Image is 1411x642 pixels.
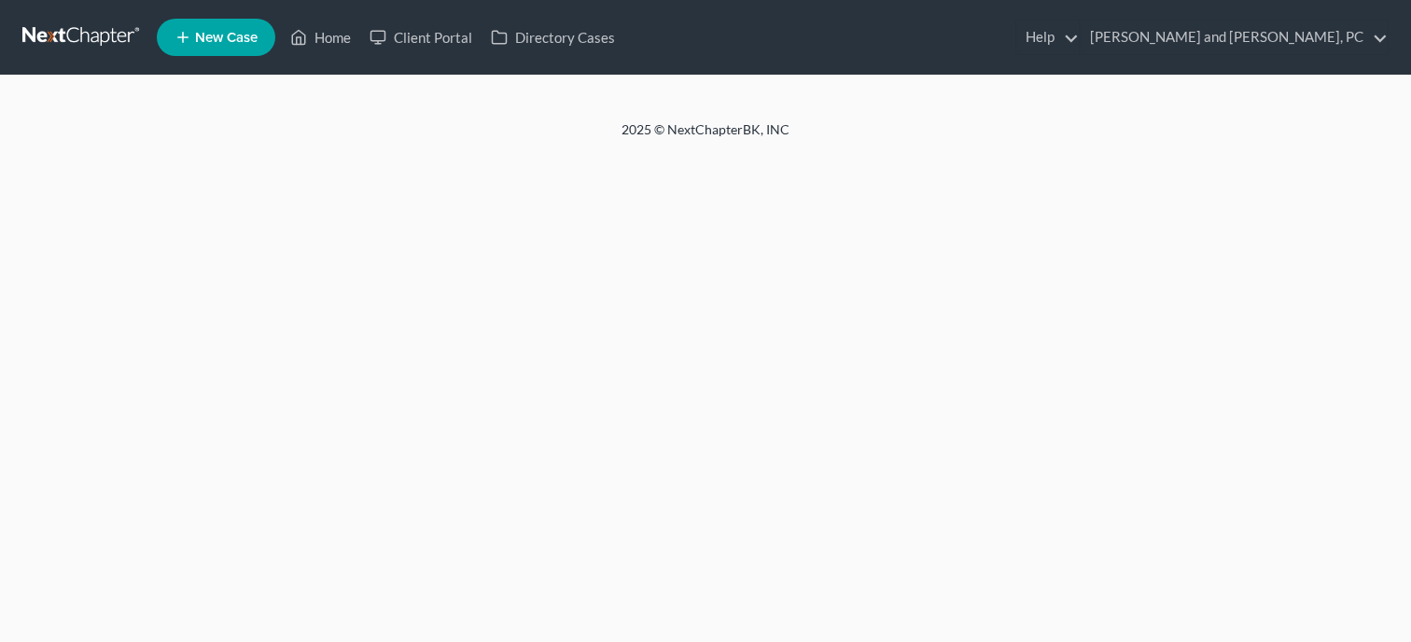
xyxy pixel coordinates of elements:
a: Help [1016,21,1079,54]
a: Directory Cases [482,21,624,54]
new-legal-case-button: New Case [157,19,275,56]
a: Home [281,21,360,54]
a: [PERSON_NAME] and [PERSON_NAME], PC [1081,21,1388,54]
a: Client Portal [360,21,482,54]
div: 2025 © NextChapterBK, INC [174,120,1237,154]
